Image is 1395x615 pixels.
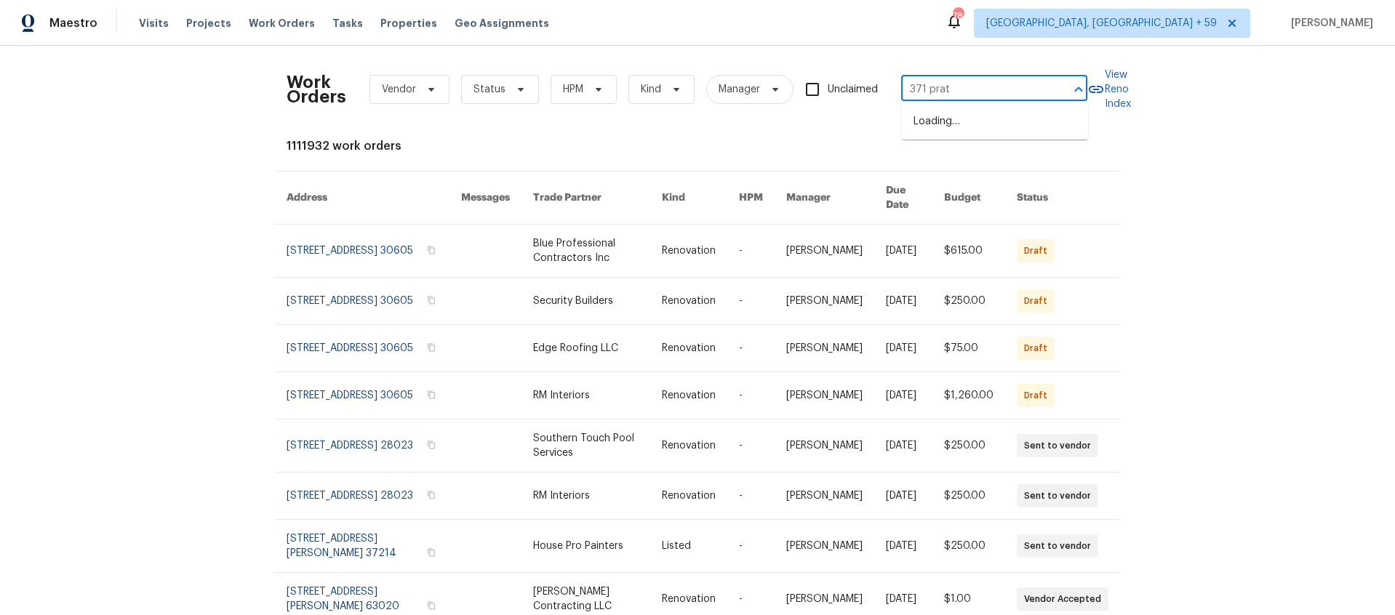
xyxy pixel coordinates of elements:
[727,372,775,419] td: -
[287,139,1108,153] div: 1111932 work orders
[953,9,963,23] div: 784
[521,278,649,325] td: Security Builders
[901,79,1047,101] input: Enter in an address
[1285,16,1373,31] span: [PERSON_NAME]
[382,82,416,97] span: Vendor
[473,82,505,97] span: Status
[828,82,878,97] span: Unclaimed
[49,16,97,31] span: Maestro
[521,520,649,573] td: House Pro Painters
[521,325,649,372] td: Edge Roofing LLC
[727,520,775,573] td: -
[425,599,438,612] button: Copy Address
[139,16,169,31] span: Visits
[775,372,874,419] td: [PERSON_NAME]
[641,82,661,97] span: Kind
[249,16,315,31] span: Work Orders
[380,16,437,31] span: Properties
[332,18,363,28] span: Tasks
[874,172,932,225] th: Due Date
[775,278,874,325] td: [PERSON_NAME]
[775,225,874,278] td: [PERSON_NAME]
[727,473,775,520] td: -
[186,16,231,31] span: Projects
[425,438,438,451] button: Copy Address
[275,172,449,225] th: Address
[449,172,521,225] th: Messages
[775,419,874,473] td: [PERSON_NAME]
[986,16,1217,31] span: [GEOGRAPHIC_DATA], [GEOGRAPHIC_DATA] + 59
[455,16,549,31] span: Geo Assignments
[521,419,649,473] td: Southern Touch Pool Services
[650,172,727,225] th: Kind
[650,225,727,278] td: Renovation
[727,172,775,225] th: HPM
[727,325,775,372] td: -
[425,489,438,502] button: Copy Address
[775,325,874,372] td: [PERSON_NAME]
[1005,172,1120,225] th: Status
[650,473,727,520] td: Renovation
[1087,68,1131,111] a: View Reno Index
[287,75,346,104] h2: Work Orders
[775,520,874,573] td: [PERSON_NAME]
[563,82,583,97] span: HPM
[1068,79,1089,100] button: Close
[719,82,760,97] span: Manager
[521,225,649,278] td: Blue Professional Contractors Inc
[425,244,438,257] button: Copy Address
[650,419,727,473] td: Renovation
[932,172,1005,225] th: Budget
[425,294,438,307] button: Copy Address
[650,278,727,325] td: Renovation
[727,419,775,473] td: -
[521,473,649,520] td: RM Interiors
[727,278,775,325] td: -
[775,473,874,520] td: [PERSON_NAME]
[902,104,1088,140] div: Loading…
[775,172,874,225] th: Manager
[650,520,727,573] td: Listed
[425,546,438,559] button: Copy Address
[650,372,727,419] td: Renovation
[521,372,649,419] td: RM Interiors
[425,388,438,401] button: Copy Address
[727,225,775,278] td: -
[650,325,727,372] td: Renovation
[425,341,438,354] button: Copy Address
[521,172,649,225] th: Trade Partner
